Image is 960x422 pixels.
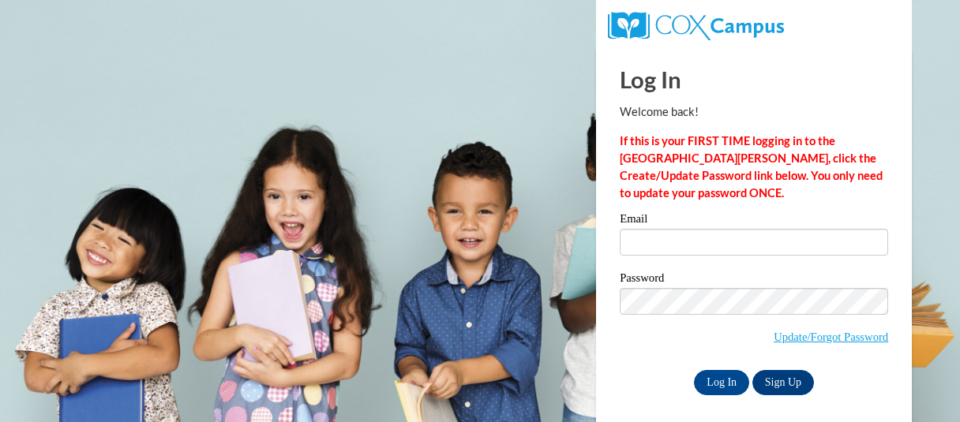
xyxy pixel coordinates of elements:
[620,272,888,288] label: Password
[608,18,784,32] a: COX Campus
[774,331,888,343] a: Update/Forgot Password
[752,370,814,395] a: Sign Up
[694,370,749,395] input: Log In
[620,63,888,95] h1: Log In
[620,103,888,121] p: Welcome back!
[620,213,888,229] label: Email
[620,134,883,200] strong: If this is your FIRST TIME logging in to the [GEOGRAPHIC_DATA][PERSON_NAME], click the Create/Upd...
[608,12,784,40] img: COX Campus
